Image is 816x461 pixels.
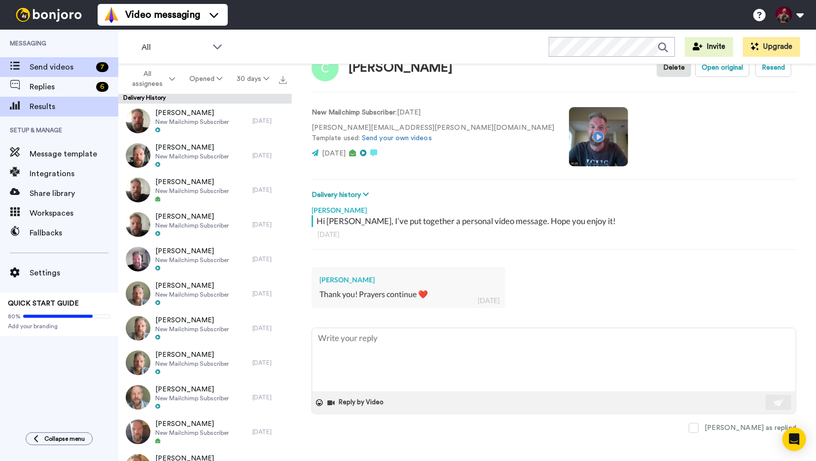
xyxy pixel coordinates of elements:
[155,212,229,222] span: [PERSON_NAME]
[743,37,800,57] button: Upgrade
[318,230,790,239] div: [DATE]
[155,429,229,437] span: New Mailchimp Subscriber
[155,222,229,230] span: New Mailchimp Subscriber
[126,350,150,375] img: 674d19dd-668a-4076-8d5b-5df605008d25-thumb.jpg
[155,118,229,126] span: New Mailchimp Subscriber
[126,178,150,202] img: bbdbb8f2-da05-4ff0-bf34-babb0a96e0b6-thumb.jpg
[252,221,287,229] div: [DATE]
[155,256,229,264] span: New Mailchimp Subscriber
[126,143,150,168] img: d10c408f-2035-4efb-aeb1-aec029d72bef-thumb.jpg
[155,394,229,402] span: New Mailchimp Subscriber
[155,281,229,291] span: [PERSON_NAME]
[126,109,150,133] img: 03c06e1f-167d-4a2b-8112-5fff61a0c1cb-thumb.jpg
[126,316,150,341] img: 38413688-b118-4841-9d22-83f1ee82cf4c-thumb.jpg
[118,138,292,173] a: [PERSON_NAME]New Mailchimp Subscriber[DATE]
[155,143,229,153] span: [PERSON_NAME]
[155,108,229,118] span: [PERSON_NAME]
[118,276,292,311] a: [PERSON_NAME]New Mailchimp Subscriber[DATE]
[155,360,229,368] span: New Mailchimp Subscriber
[252,324,287,332] div: [DATE]
[104,7,119,23] img: vm-color.svg
[118,94,292,104] div: Delivery History
[30,207,118,219] span: Workspaces
[118,415,292,449] a: [PERSON_NAME]New Mailchimp Subscriber[DATE]
[252,152,287,159] div: [DATE]
[142,41,208,53] span: All
[8,300,79,307] span: QUICK START GUIDE
[118,173,292,207] a: [PERSON_NAME]New Mailchimp Subscriber[DATE]
[26,432,93,445] button: Collapse menu
[252,186,287,194] div: [DATE]
[30,168,118,180] span: Integrations
[118,242,292,276] a: [PERSON_NAME]New Mailchimp Subscriber[DATE]
[327,395,387,410] button: Reply by Video
[126,281,150,306] img: 090d899b-01ed-4fb8-ba2e-88409fdbf25f-thumb.jpg
[155,246,229,256] span: [PERSON_NAME]
[8,322,110,330] span: Add your branding
[120,65,182,93] button: All assignees
[44,435,85,443] span: Collapse menu
[312,54,339,81] img: Image of Claudia Erickson
[685,37,733,57] button: Invite
[349,61,453,75] div: [PERSON_NAME]
[155,325,229,333] span: New Mailchimp Subscriber
[252,255,287,263] div: [DATE]
[774,399,784,407] img: send-white.svg
[126,212,150,237] img: 6f3d285f-1597-4d58-b6ff-ef3c1b3117f8-thumb.jpg
[96,82,108,92] div: 6
[252,359,287,367] div: [DATE]
[118,380,292,415] a: [PERSON_NAME]New Mailchimp Subscriber[DATE]
[312,200,796,215] div: [PERSON_NAME]
[755,58,791,77] button: Resend
[126,247,150,271] img: 4b6e02fb-678c-4743-88b8-16bee61fe94d-thumb.jpg
[118,104,292,138] a: [PERSON_NAME]New Mailchimp Subscriber[DATE]
[657,58,691,77] button: Delete
[30,188,118,199] span: Share library
[155,187,229,195] span: New Mailchimp Subscriber
[322,150,346,157] span: [DATE]
[30,81,92,93] span: Replies
[155,153,229,160] span: New Mailchimp Subscriber
[252,290,287,298] div: [DATE]
[96,62,108,72] div: 7
[312,109,395,116] strong: New Mailchimp Subscriber
[782,427,806,451] div: Open Intercom Messenger
[155,315,229,325] span: [PERSON_NAME]
[312,190,372,200] button: Delivery history
[319,275,497,285] div: [PERSON_NAME]
[30,61,92,73] span: Send videos
[229,70,276,88] button: 30 days
[127,69,167,89] span: All assignees
[30,148,118,160] span: Message template
[182,70,230,88] button: Opened
[125,8,200,22] span: Video messaging
[317,215,794,227] div: Hi [PERSON_NAME], I’ve put together a personal video message. Hope you enjoy it!
[30,267,118,279] span: Settings
[276,72,290,86] button: Export all results that match these filters now.
[155,350,229,360] span: [PERSON_NAME]
[126,420,150,444] img: 7cbef91b-9be0-4ace-8db7-fb107e610ed9-thumb.jpg
[12,8,86,22] img: bj-logo-header-white.svg
[478,296,499,306] div: [DATE]
[118,346,292,380] a: [PERSON_NAME]New Mailchimp Subscriber[DATE]
[312,123,554,144] p: [PERSON_NAME][EMAIL_ADDRESS][PERSON_NAME][DOMAIN_NAME] Template used:
[279,76,287,84] img: export.svg
[155,384,229,394] span: [PERSON_NAME]
[312,108,554,118] p: : [DATE]
[362,135,432,142] a: Send your own videos
[155,419,229,429] span: [PERSON_NAME]
[695,58,749,77] button: Open original
[252,428,287,436] div: [DATE]
[8,312,21,320] span: 80%
[118,311,292,346] a: [PERSON_NAME]New Mailchimp Subscriber[DATE]
[30,101,118,113] span: Results
[705,423,796,433] div: [PERSON_NAME] as replied
[252,117,287,125] div: [DATE]
[319,289,497,300] div: Thank you! Prayers continue ❤️
[118,207,292,242] a: [PERSON_NAME]New Mailchimp Subscriber[DATE]
[126,385,150,410] img: c0ee1505-a0f4-49d9-b2d2-d96f6de7a534-thumb.jpg
[30,227,118,239] span: Fallbacks
[155,177,229,187] span: [PERSON_NAME]
[252,393,287,401] div: [DATE]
